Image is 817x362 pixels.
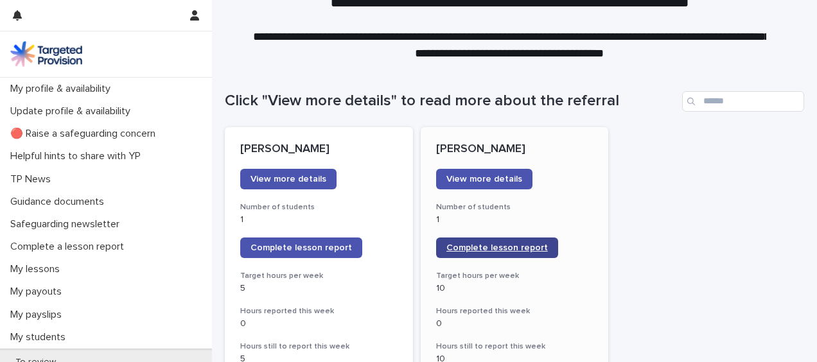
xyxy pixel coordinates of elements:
p: Safeguarding newsletter [5,218,130,230]
p: 0 [240,318,398,329]
p: 5 [240,283,398,294]
p: 0 [436,318,593,329]
p: 1 [436,214,593,225]
a: View more details [436,169,532,189]
h3: Target hours per week [436,271,593,281]
span: View more details [446,175,522,184]
p: My payouts [5,286,72,298]
img: M5nRWzHhSzIhMunXDL62 [10,41,82,67]
h3: Number of students [240,202,398,212]
h1: Click "View more details" to read more about the referral [225,92,677,110]
p: TP News [5,173,61,185]
a: Complete lesson report [240,237,362,258]
p: My students [5,331,76,343]
h3: Target hours per week [240,271,398,281]
p: My payslips [5,309,72,321]
h3: Hours still to report this week [240,341,398,352]
p: [PERSON_NAME] [240,142,398,157]
h3: Hours reported this week [436,306,593,316]
a: View more details [240,169,337,189]
input: Search [682,91,804,112]
h3: Hours still to report this week [436,341,593,352]
p: Update profile & availability [5,105,141,117]
h3: Hours reported this week [240,306,398,316]
p: Guidance documents [5,196,114,208]
p: 🔴 Raise a safeguarding concern [5,128,166,140]
p: 10 [436,283,593,294]
span: View more details [250,175,326,184]
p: [PERSON_NAME] [436,142,593,157]
span: Complete lesson report [250,243,352,252]
p: Helpful hints to share with YP [5,150,151,162]
p: Complete a lesson report [5,241,134,253]
a: Complete lesson report [436,237,558,258]
p: My profile & availability [5,83,121,95]
span: Complete lesson report [446,243,548,252]
p: My lessons [5,263,70,275]
p: 1 [240,214,398,225]
h3: Number of students [436,202,593,212]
